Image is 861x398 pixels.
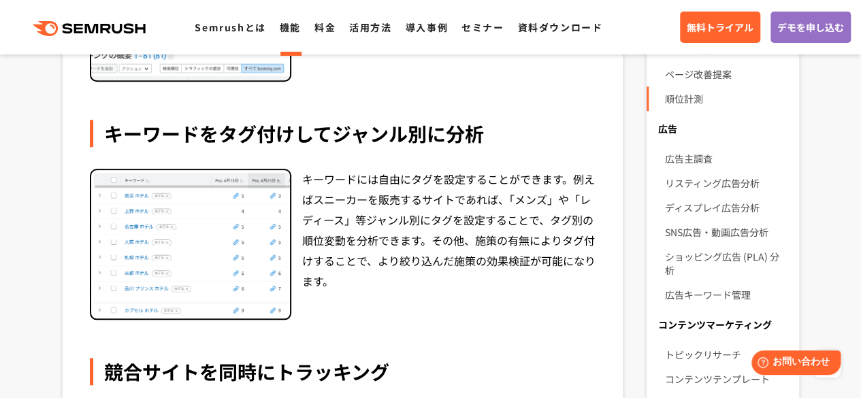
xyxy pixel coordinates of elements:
[664,195,787,220] a: ディスプレイ広告分析
[680,12,760,43] a: 無料トライアル
[314,20,336,34] a: 料金
[664,282,787,307] a: 広告キーワード管理
[664,220,787,244] a: SNS広告・動画広告分析
[777,20,844,35] span: デモを申し込む
[90,120,596,147] div: キーワードをタグ付けしてジャンル別に分析
[664,146,787,171] a: 広告主調査
[664,86,787,111] a: 順位計測
[664,244,787,282] a: ショッピング広告 (PLA) 分析
[647,116,798,141] div: 広告
[740,345,846,383] iframe: Help widget launcher
[664,62,787,86] a: ページ改善提案
[90,358,596,385] div: 競合サイトを同時にトラッキング
[664,367,787,391] a: コンテンツテンプレート
[280,20,301,34] a: 機能
[664,342,787,367] a: トピックリサーチ
[91,170,290,318] img: 順位計測（Position Tracking） キーワードタグ付け
[195,20,265,34] a: Semrushとは
[647,312,798,337] div: コンテンツマーケティング
[406,20,448,34] a: 導入事例
[461,20,504,34] a: セミナー
[349,20,391,34] a: 活用方法
[517,20,602,34] a: 資料ダウンロード
[302,169,596,320] div: キーワードには自由にタグを設定することができます。例えばスニーカーを販売するサイトであれば、「メンズ」や「レディース」等ジャンル別にタグを設定することで、タグ別の順位変動を分析できます。その他、...
[687,20,753,35] span: 無料トライアル
[770,12,851,43] a: デモを申し込む
[664,171,787,195] a: リスティング広告分析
